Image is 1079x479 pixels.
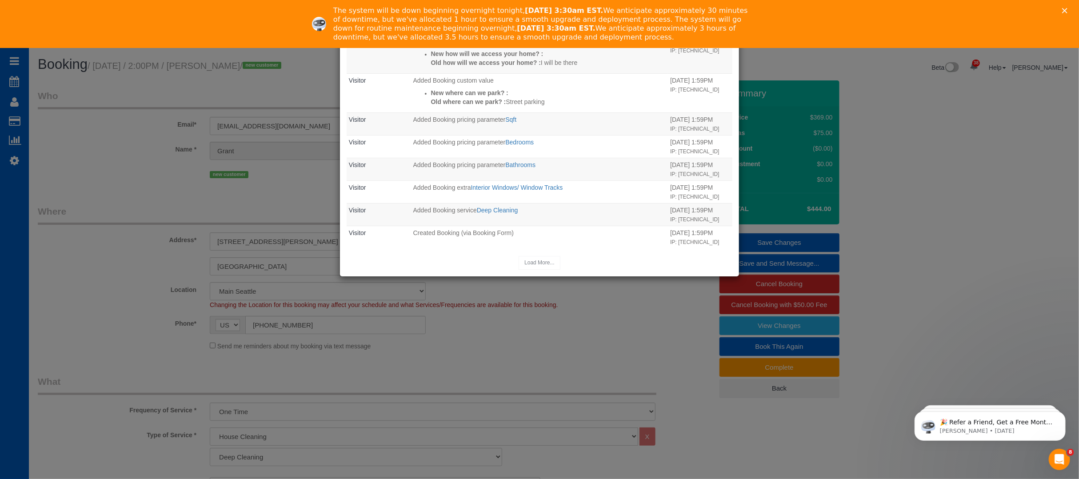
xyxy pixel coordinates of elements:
[413,77,494,84] span: Added Booking custom value
[349,184,366,191] a: Visitor
[505,139,534,146] a: Bedrooms
[471,184,563,191] a: Interior Windows/ Window Tracks
[349,77,366,84] a: Visitor
[525,6,603,15] b: [DATE] 3:30am EST.
[347,73,411,112] td: Who
[333,6,753,42] div: The system will be down beginning overnight tonight, We anticipate approximately 30 minutes of do...
[431,98,506,105] strong: Old where can we park? :
[349,161,366,168] a: Visitor
[431,58,666,67] p: I will be there
[411,112,668,135] td: What
[1049,449,1070,470] iframe: Intercom live chat
[349,207,366,214] a: Visitor
[347,180,411,203] td: Who
[347,158,411,180] td: Who
[505,116,516,123] a: Sqft
[670,194,719,200] small: IP: [TECHNICAL_ID]
[347,34,411,73] td: Who
[431,89,508,96] strong: New where can we park? :
[413,139,506,146] span: Added Booking pricing parameter
[413,207,477,214] span: Added Booking service
[668,226,732,248] td: When
[668,34,732,73] td: When
[340,14,739,276] sui-modal: Changes report
[668,203,732,226] td: When
[431,50,543,57] strong: New how will we access your home? :
[1067,449,1074,456] span: 8
[668,180,732,203] td: When
[411,135,668,158] td: What
[411,203,668,226] td: What
[670,48,719,54] small: IP: [TECHNICAL_ID]
[349,139,366,146] a: Visitor
[668,158,732,180] td: When
[477,207,518,214] a: Deep Cleaning
[347,226,411,248] td: Who
[670,148,719,155] small: IP: [TECHNICAL_ID]
[347,112,411,135] td: Who
[670,239,719,245] small: IP: [TECHNICAL_ID]
[670,126,719,132] small: IP: [TECHNICAL_ID]
[411,158,668,180] td: What
[517,24,595,32] b: [DATE] 3:30am EST.
[411,226,668,248] td: What
[670,87,719,93] small: IP: [TECHNICAL_ID]
[349,116,366,123] a: Visitor
[411,180,668,203] td: What
[668,135,732,158] td: When
[668,112,732,135] td: When
[411,73,668,112] td: What
[413,229,514,236] span: Created Booking (via Booking Form)
[670,216,719,223] small: IP: [TECHNICAL_ID]
[505,161,536,168] a: Bathrooms
[413,184,471,191] span: Added Booking extra
[670,171,719,177] small: IP: [TECHNICAL_ID]
[411,34,668,73] td: What
[901,393,1079,455] iframe: Intercom notifications message
[431,97,666,106] p: Street parking
[413,161,506,168] span: Added Booking pricing parameter
[349,229,366,236] a: Visitor
[312,17,326,31] img: Profile image for Ellie
[668,73,732,112] td: When
[1062,8,1071,13] div: Close
[347,203,411,226] td: Who
[431,59,541,66] strong: Old how will we access your home? :
[347,135,411,158] td: Who
[413,116,506,123] span: Added Booking pricing parameter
